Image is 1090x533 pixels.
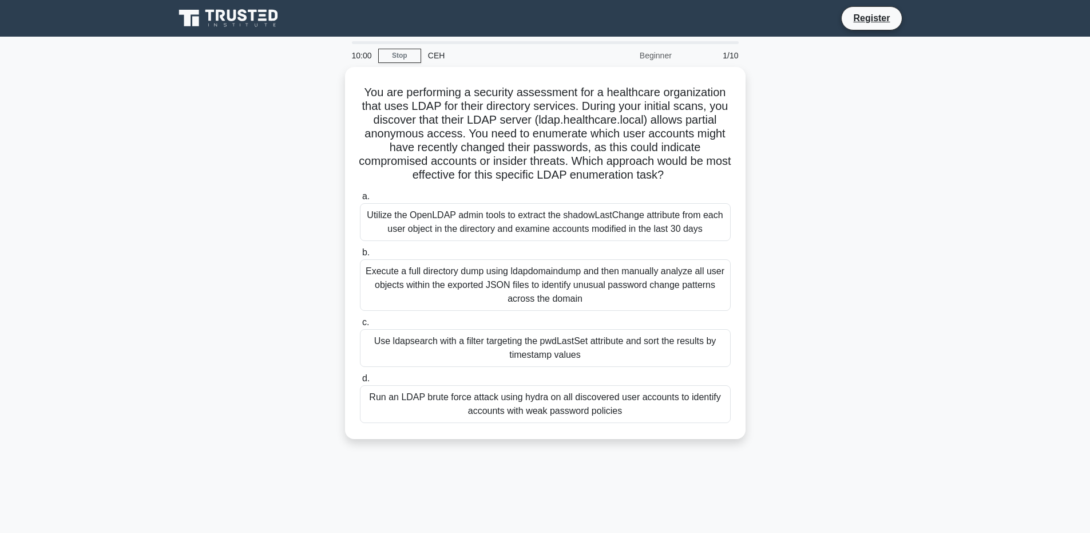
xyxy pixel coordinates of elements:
div: Use ldapsearch with a filter targeting the pwdLastSet attribute and sort the results by timestamp... [360,329,731,367]
span: c. [362,317,369,327]
div: Beginner [578,44,679,67]
div: 1/10 [679,44,746,67]
div: Utilize the OpenLDAP admin tools to extract the shadowLastChange attribute from each user object ... [360,203,731,241]
h5: You are performing a security assessment for a healthcare organization that uses LDAP for their d... [359,85,732,183]
div: Run an LDAP brute force attack using hydra on all discovered user accounts to identify accounts w... [360,385,731,423]
span: b. [362,247,370,257]
span: a. [362,191,370,201]
a: Register [846,11,897,25]
span: d. [362,373,370,383]
div: Execute a full directory dump using ldapdomaindump and then manually analyze all user objects wit... [360,259,731,311]
div: CEH [421,44,578,67]
a: Stop [378,49,421,63]
div: 10:00 [345,44,378,67]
